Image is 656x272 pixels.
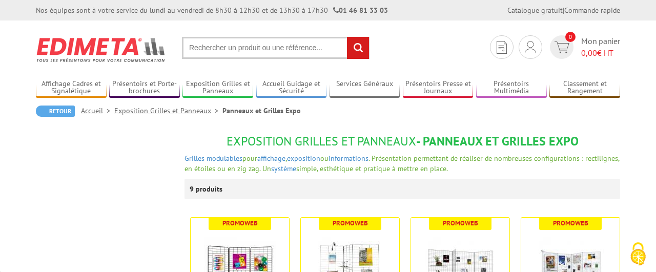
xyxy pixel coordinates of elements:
[184,154,204,163] a: Grilles
[333,6,388,15] strong: 01 46 81 33 03
[564,6,620,15] a: Commande rapide
[581,48,597,58] span: 0,00
[109,79,180,96] a: Présentoirs et Porte-brochures
[581,35,620,59] span: Mon panier
[222,219,258,227] b: Promoweb
[257,154,285,163] a: affichage
[184,154,619,173] span: pour , ou . Présentation permettant de réaliser de nombreuses configurations : rectilignes, en ét...
[190,179,228,199] p: 9 produits
[497,41,507,54] img: devis rapide
[207,154,242,163] a: modulables
[620,237,656,272] button: Cookies (fenêtre modale)
[182,79,253,96] a: Exposition Grilles et Panneaux
[184,135,620,148] h1: - Panneaux et Grilles Expo
[287,154,320,163] a: exposition
[403,79,474,96] a: Présentoirs Presse et Journaux
[507,6,563,15] a: Catalogue gratuit
[347,37,369,59] input: rechercher
[476,79,547,96] a: Présentoirs Multimédia
[565,32,576,42] span: 0
[547,35,620,59] a: devis rapide 0 Mon panier 0,00€ HT
[114,106,222,115] a: Exposition Grilles et Panneaux
[525,41,536,53] img: devis rapide
[555,41,569,53] img: devis rapide
[443,219,478,227] b: Promoweb
[36,31,167,69] img: Edimeta
[553,219,588,227] b: Promoweb
[182,37,370,59] input: Rechercher un produit ou une référence...
[329,154,368,163] a: informations
[36,5,388,15] div: Nos équipes sont à votre service du lundi au vendredi de 8h30 à 12h30 et de 13h30 à 17h30
[507,5,620,15] div: |
[625,241,651,267] img: Cookies (fenêtre modale)
[333,219,368,227] b: Promoweb
[222,106,301,116] li: Panneaux et Grilles Expo
[549,79,620,96] a: Classement et Rangement
[581,47,620,59] span: € HT
[256,79,327,96] a: Accueil Guidage et Sécurité
[36,106,75,117] a: Retour
[81,106,114,115] a: Accueil
[227,133,416,149] span: Exposition Grilles et Panneaux
[330,79,400,96] a: Services Généraux
[36,79,107,96] a: Affichage Cadres et Signalétique
[271,164,296,173] a: système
